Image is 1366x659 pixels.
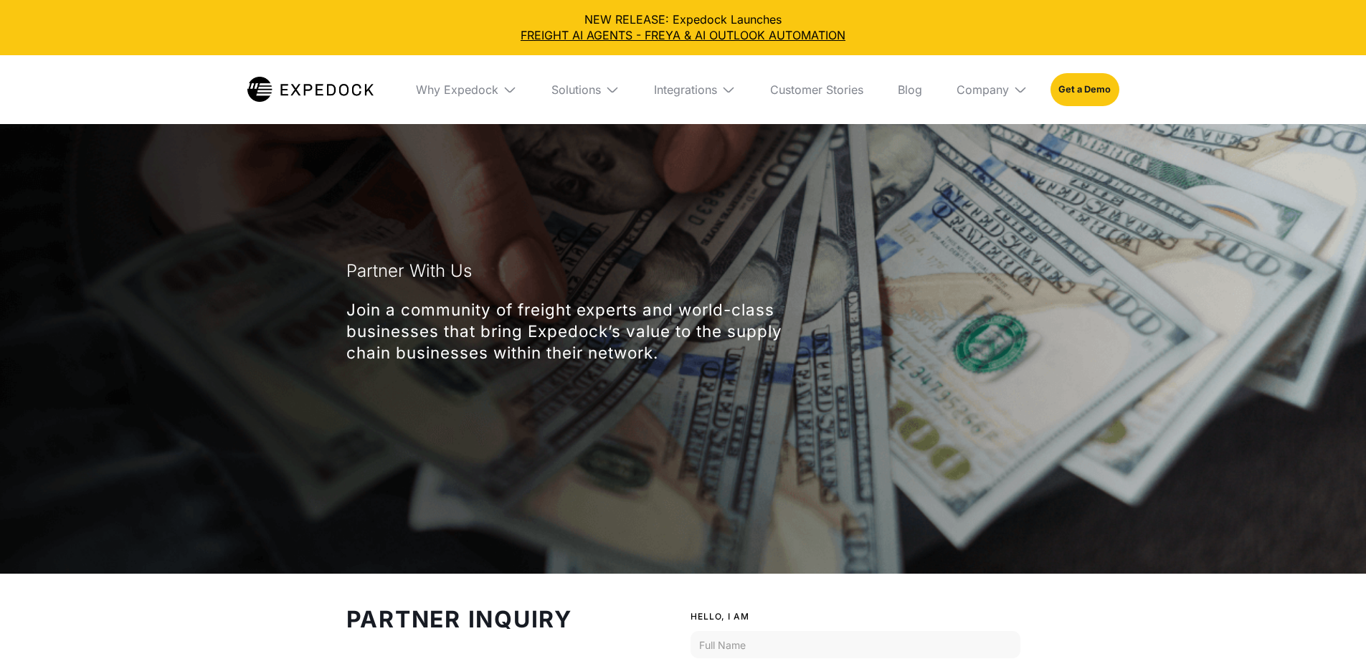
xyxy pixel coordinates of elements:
[404,55,528,124] div: Why Expedock
[416,82,498,97] div: Why Expedock
[642,55,747,124] div: Integrations
[654,82,717,97] div: Integrations
[691,631,1020,658] input: Full Name
[346,299,831,364] p: Join a community of freight experts and world-class businesses that bring Expedock’s value to the...
[945,55,1039,124] div: Company
[691,610,1020,624] label: HELLO, I AM
[346,605,572,633] strong: Partner Inquiry
[957,82,1009,97] div: Company
[346,254,472,288] h1: Partner With Us
[11,11,1355,44] div: NEW RELEASE: Expedock Launches
[1050,73,1119,106] a: Get a Demo
[540,55,631,124] div: Solutions
[759,55,875,124] a: Customer Stories
[551,82,601,97] div: Solutions
[11,27,1355,43] a: FREIGHT AI AGENTS - FREYA & AI OUTLOOK AUTOMATION
[886,55,934,124] a: Blog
